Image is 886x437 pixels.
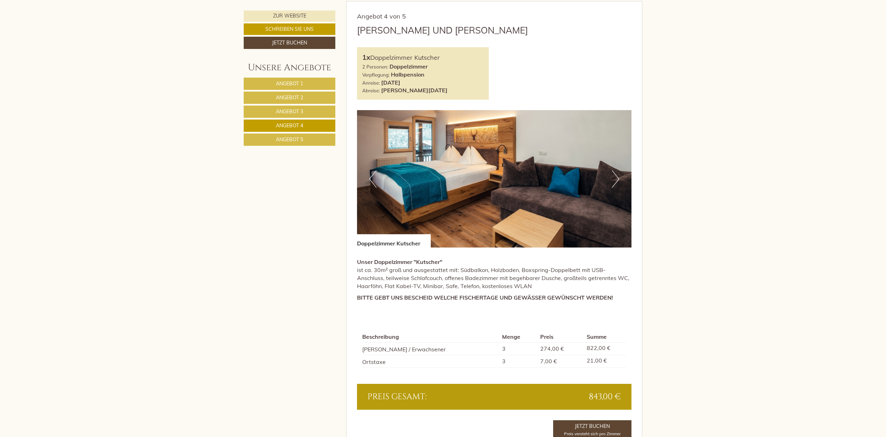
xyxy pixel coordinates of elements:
b: 1x [362,53,370,62]
td: [PERSON_NAME] / Erwachsener [362,343,500,355]
span: 843,00 € [589,391,621,403]
a: Schreiben Sie uns [244,23,335,35]
span: Angebot 4 [276,122,303,129]
div: Unsere Angebote [244,61,335,74]
span: 274,00 € [540,345,564,352]
strong: BITTE GEBT UNS BESCHEID WELCHE FISCHERTAGE UND GEWÄSSER GEWÜNSCHT WERDEN! [357,294,613,301]
a: Jetzt buchen [244,37,335,49]
div: [PERSON_NAME] und [PERSON_NAME] [357,24,528,37]
td: 822,00 € [584,343,626,355]
small: Anreise: [362,80,380,86]
th: Beschreibung [362,331,500,342]
span: Angebot 5 [276,136,303,143]
span: Angebot 3 [276,108,303,115]
b: [DATE] [381,79,400,86]
span: Angebot 2 [276,94,303,101]
div: Doppelzimmer Kutscher [362,52,484,63]
b: [PERSON_NAME][DATE] [381,87,448,94]
th: Preis [537,331,584,342]
div: Doppelzimmer Kutscher [357,234,431,248]
img: image [357,110,632,248]
td: 3 [499,355,537,368]
span: Angebot 4 von 5 [357,12,406,20]
span: Preis versteht sich pro Zimmer [564,431,621,436]
b: Halbpension [391,71,424,78]
div: Preis gesamt: [362,391,494,403]
button: Previous [369,170,377,188]
small: Abreise: [362,87,380,93]
td: 21,00 € [584,355,626,368]
span: 7,00 € [540,358,557,365]
small: Verpflegung: [362,72,390,78]
button: Next [612,170,619,188]
a: Zur Website [244,10,335,22]
th: Summe [584,331,626,342]
th: Menge [499,331,537,342]
b: Doppelzimmer [390,63,428,70]
td: 3 [499,343,537,355]
small: 2 Personen: [362,64,388,70]
p: ist ca. 30m² groß und ausgestattet mit: Südbalkon, Holzboden, Boxspring-Doppelbett mit USB-Anschl... [357,258,632,290]
strong: Unser Doppelzimmer "Kutscher" [357,258,442,265]
span: Angebot 1 [276,80,303,87]
td: Ortstaxe [362,355,500,368]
